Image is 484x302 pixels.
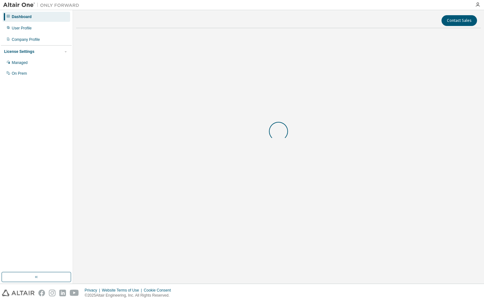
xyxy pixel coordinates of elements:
[85,293,175,298] p: © 2025 Altair Engineering, Inc. All Rights Reserved.
[3,2,82,8] img: Altair One
[12,37,40,42] div: Company Profile
[85,288,102,293] div: Privacy
[70,290,79,296] img: youtube.svg
[12,14,32,19] div: Dashboard
[441,15,477,26] button: Contact Sales
[4,49,34,54] div: License Settings
[144,288,174,293] div: Cookie Consent
[12,71,27,76] div: On Prem
[102,288,144,293] div: Website Terms of Use
[12,26,32,31] div: User Profile
[12,60,28,65] div: Managed
[38,290,45,296] img: facebook.svg
[49,290,56,296] img: instagram.svg
[2,290,35,296] img: altair_logo.svg
[59,290,66,296] img: linkedin.svg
